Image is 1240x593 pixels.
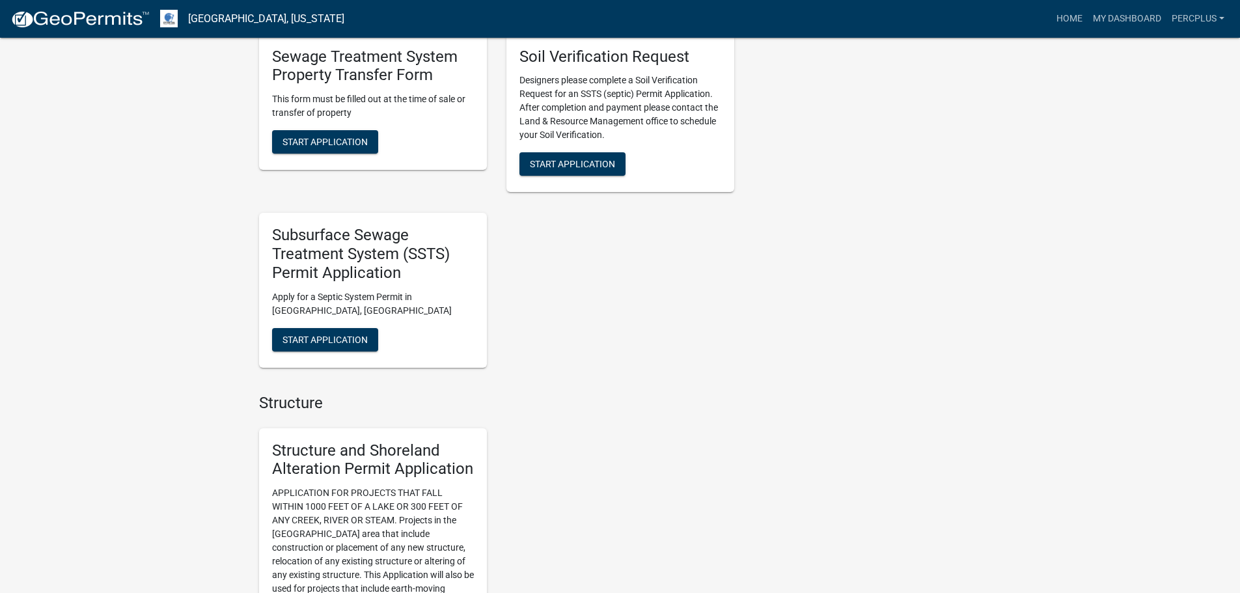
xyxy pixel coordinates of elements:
[272,226,474,282] h5: Subsurface Sewage Treatment System (SSTS) Permit Application
[272,130,378,154] button: Start Application
[272,92,474,120] p: This form must be filled out at the time of sale or transfer of property
[272,290,474,318] p: Apply for a Septic System Permit in [GEOGRAPHIC_DATA], [GEOGRAPHIC_DATA]
[272,328,378,352] button: Start Application
[188,8,344,30] a: [GEOGRAPHIC_DATA], [US_STATE]
[519,152,626,176] button: Start Application
[1051,7,1088,31] a: Home
[519,74,721,142] p: Designers please complete a Soil Verification Request for an SSTS (septic) Permit Application. Af...
[160,10,178,27] img: Otter Tail County, Minnesota
[272,48,474,85] h5: Sewage Treatment System Property Transfer Form
[519,48,721,66] h5: Soil Verification Request
[282,334,368,344] span: Start Application
[1088,7,1166,31] a: My Dashboard
[282,137,368,147] span: Start Application
[530,159,615,169] span: Start Application
[272,441,474,479] h5: Structure and Shoreland Alteration Permit Application
[1166,7,1230,31] a: percplus
[259,394,734,413] h4: Structure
